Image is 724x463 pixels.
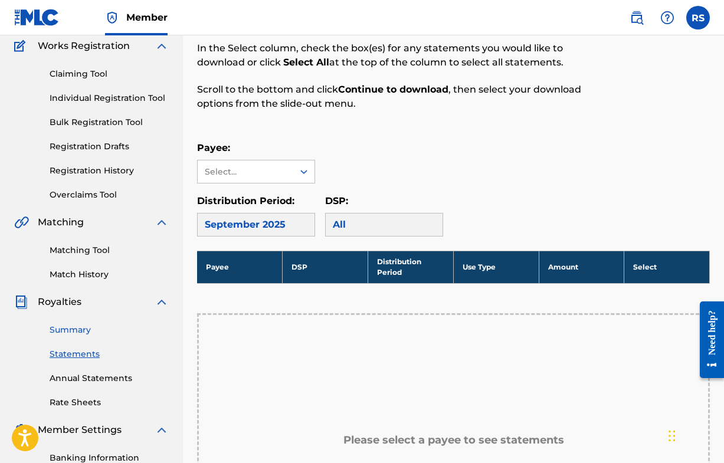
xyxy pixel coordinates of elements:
[126,11,168,24] span: Member
[50,189,169,201] a: Overclaims Tool
[38,295,81,309] span: Royalties
[14,39,30,53] img: Works Registration
[50,396,169,409] a: Rate Sheets
[691,290,724,390] iframe: Resource Center
[14,215,29,229] img: Matching
[155,215,169,229] img: expand
[155,295,169,309] img: expand
[197,142,230,153] label: Payee:
[630,11,644,25] img: search
[197,83,592,111] p: Scroll to the bottom and click , then select your download options from the slide-out menu.
[50,324,169,336] a: Summary
[539,251,624,283] th: Amount
[50,68,169,80] a: Claiming Tool
[38,39,130,53] span: Works Registration
[665,406,724,463] iframe: Chat Widget
[14,9,60,26] img: MLC Logo
[50,372,169,385] a: Annual Statements
[38,423,122,437] span: Member Settings
[50,268,169,281] a: Match History
[686,6,710,29] div: User Menu
[368,251,454,283] th: Distribution Period
[50,244,169,257] a: Matching Tool
[624,251,710,283] th: Select
[205,166,285,178] div: Select...
[669,418,676,454] div: Drag
[197,251,283,283] th: Payee
[625,6,648,29] a: Public Search
[338,84,448,95] strong: Continue to download
[50,165,169,177] a: Registration History
[197,195,294,206] label: Distribution Period:
[155,423,169,437] img: expand
[50,140,169,153] a: Registration Drafts
[105,11,119,25] img: Top Rightsholder
[50,348,169,360] a: Statements
[155,39,169,53] img: expand
[660,11,674,25] img: help
[197,41,592,70] p: In the Select column, check the box(es) for any statements you would like to download or click at...
[325,195,348,206] label: DSP:
[14,423,28,437] img: Member Settings
[14,295,28,309] img: Royalties
[656,6,679,29] div: Help
[453,251,539,283] th: Use Type
[283,57,329,68] strong: Select All
[283,251,368,283] th: DSP
[50,116,169,129] a: Bulk Registration Tool
[38,215,84,229] span: Matching
[50,92,169,104] a: Individual Registration Tool
[343,434,564,447] h5: Please select a payee to see statements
